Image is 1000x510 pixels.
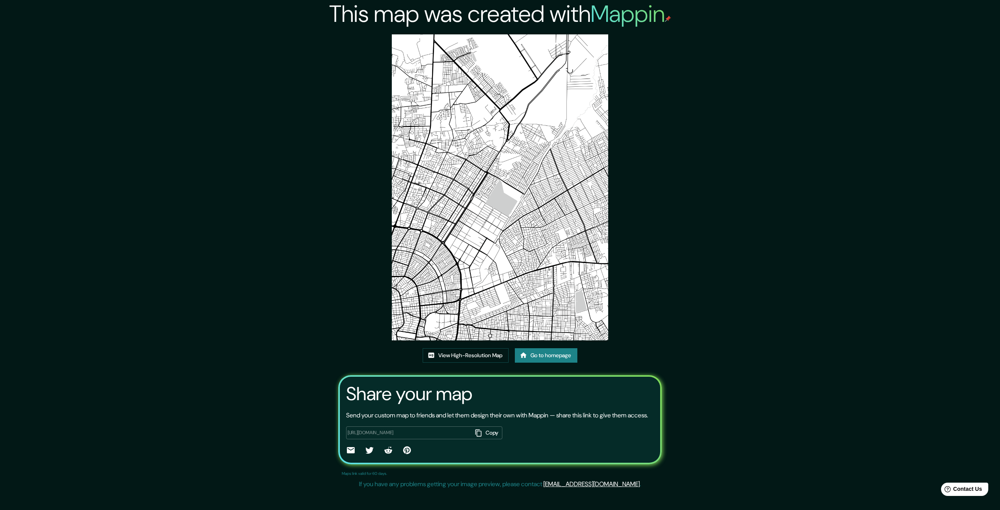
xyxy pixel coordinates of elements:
button: Copy [472,426,502,439]
p: Maps link valid for 60 days. [342,471,387,476]
img: created-map [392,34,608,340]
p: If you have any problems getting your image preview, please contact . [359,480,641,489]
a: Go to homepage [515,348,577,363]
iframe: Help widget launcher [930,480,991,501]
a: View High-Resolution Map [423,348,509,363]
p: Send your custom map to friends and let them design their own with Mappin — share this link to gi... [346,411,648,420]
img: mappin-pin [665,16,671,22]
h3: Share your map [346,383,472,405]
a: [EMAIL_ADDRESS][DOMAIN_NAME] [543,480,640,488]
